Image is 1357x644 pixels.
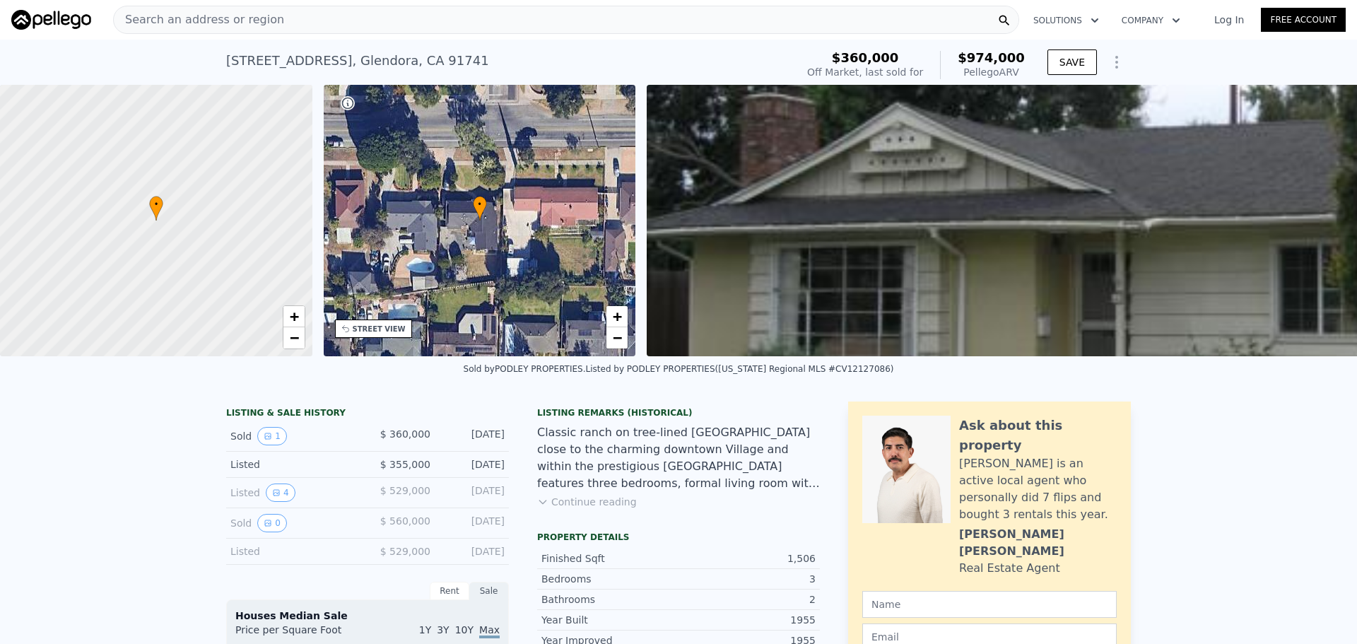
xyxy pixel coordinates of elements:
[289,308,298,325] span: +
[442,484,505,502] div: [DATE]
[226,51,489,71] div: [STREET_ADDRESS] , Glendora , CA 91741
[380,546,430,557] span: $ 529,000
[442,544,505,558] div: [DATE]
[473,196,487,221] div: •
[1047,49,1097,75] button: SAVE
[606,306,628,327] a: Zoom in
[419,624,431,636] span: 1Y
[149,196,163,221] div: •
[442,427,505,445] div: [DATE]
[678,572,816,586] div: 3
[430,582,469,600] div: Rent
[832,50,899,65] span: $360,000
[464,364,586,374] div: Sold by PODLEY PROPERTIES .
[959,526,1117,560] div: [PERSON_NAME] [PERSON_NAME]
[226,407,509,421] div: LISTING & SALE HISTORY
[807,65,923,79] div: Off Market, last sold for
[613,308,622,325] span: +
[230,514,356,532] div: Sold
[473,198,487,211] span: •
[1103,48,1131,76] button: Show Options
[678,592,816,607] div: 2
[959,416,1117,455] div: Ask about this property
[235,609,500,623] div: Houses Median Sale
[959,455,1117,523] div: [PERSON_NAME] is an active local agent who personally did 7 flips and bought 3 rentals this year.
[469,582,509,600] div: Sale
[541,613,678,627] div: Year Built
[380,428,430,440] span: $ 360,000
[541,551,678,566] div: Finished Sqft
[230,427,356,445] div: Sold
[283,306,305,327] a: Zoom in
[149,198,163,211] span: •
[1261,8,1346,32] a: Free Account
[1197,13,1261,27] a: Log In
[862,591,1117,618] input: Name
[613,329,622,346] span: −
[606,327,628,349] a: Zoom out
[353,324,406,334] div: STREET VIEW
[230,484,356,502] div: Listed
[958,50,1025,65] span: $974,000
[678,613,816,627] div: 1955
[586,364,894,374] div: Listed by PODLEY PROPERTIES ([US_STATE] Regional MLS #CV12127086)
[266,484,295,502] button: View historical data
[11,10,91,30] img: Pellego
[959,560,1060,577] div: Real Estate Agent
[442,514,505,532] div: [DATE]
[537,424,820,492] div: Classic ranch on tree-lined [GEOGRAPHIC_DATA] close to the charming downtown Village and within t...
[455,624,474,636] span: 10Y
[1110,8,1192,33] button: Company
[257,427,287,445] button: View historical data
[380,485,430,496] span: $ 529,000
[283,327,305,349] a: Zoom out
[257,514,287,532] button: View historical data
[537,407,820,418] div: Listing Remarks (Historical)
[289,329,298,346] span: −
[442,457,505,472] div: [DATE]
[537,495,637,509] button: Continue reading
[114,11,284,28] span: Search an address or region
[537,532,820,543] div: Property details
[541,592,678,607] div: Bathrooms
[1022,8,1110,33] button: Solutions
[380,459,430,470] span: $ 355,000
[479,624,500,638] span: Max
[380,515,430,527] span: $ 560,000
[541,572,678,586] div: Bedrooms
[230,544,356,558] div: Listed
[230,457,356,472] div: Listed
[958,65,1025,79] div: Pellego ARV
[678,551,816,566] div: 1,506
[437,624,449,636] span: 3Y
